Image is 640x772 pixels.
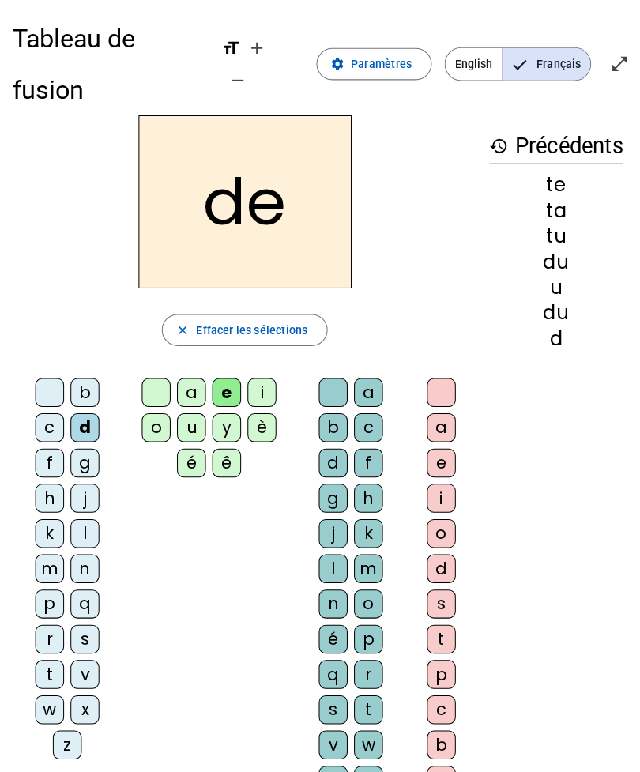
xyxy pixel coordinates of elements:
div: ê [209,442,238,471]
div: m [349,547,378,575]
div: q [70,582,98,610]
div: b [421,721,450,749]
div: v [314,721,343,749]
div: o [140,408,168,436]
div: l [314,547,343,575]
h2: de [137,114,347,284]
div: o [421,512,450,540]
div: g [70,442,98,471]
div: f [349,442,378,471]
button: Augmenter la taille de la police [238,32,269,63]
div: r [349,651,378,680]
mat-icon: add [244,38,263,57]
div: h [35,477,63,506]
span: Français [496,47,582,79]
div: c [35,408,63,436]
button: Effacer les sélections [160,310,323,341]
div: i [244,373,273,401]
div: h [349,477,378,506]
div: q [314,651,343,680]
div: a [349,373,378,401]
button: Paramètres [312,47,426,79]
div: c [421,686,450,714]
div: t [421,616,450,645]
div: l [70,512,98,540]
div: n [70,547,98,575]
div: du [483,299,615,318]
div: p [349,616,378,645]
div: d [314,442,343,471]
span: English [439,47,495,79]
div: w [35,686,63,714]
div: s [314,686,343,714]
div: n [314,582,343,610]
div: o [349,582,378,610]
div: a [421,408,450,436]
div: m [35,547,63,575]
div: u [175,408,203,436]
div: f [35,442,63,471]
div: g [314,477,343,506]
div: é [314,616,343,645]
div: p [421,651,450,680]
div: c [349,408,378,436]
div: y [209,408,238,436]
div: b [70,373,98,401]
div: t [35,651,63,680]
div: é [175,442,203,471]
h3: Précédents [483,126,615,162]
div: s [70,616,98,645]
div: b [314,408,343,436]
mat-icon: history [483,134,502,153]
div: i [421,477,450,506]
div: d [483,325,615,344]
mat-icon: settings [326,56,340,70]
div: w [349,721,378,749]
div: v [70,651,98,680]
mat-icon: close [173,318,187,333]
div: è [244,408,273,436]
div: d [421,547,450,575]
div: e [209,373,238,401]
mat-icon: remove [225,70,244,88]
div: te [483,173,615,192]
div: du [483,249,615,268]
button: Diminuer la taille de la police [219,63,250,95]
h1: Tableau de fusion [13,13,206,114]
div: e [421,442,450,471]
div: p [35,582,63,610]
div: k [35,512,63,540]
div: j [70,477,98,506]
div: d [70,408,98,436]
span: Paramètres [346,54,406,73]
mat-button-toggle-group: Language selection [439,47,583,80]
div: tu [483,224,615,243]
div: k [349,512,378,540]
div: j [314,512,343,540]
mat-icon: open_in_full [602,54,621,73]
div: x [70,686,98,714]
button: Entrer en plein écran [596,47,627,79]
mat-icon: format_size [219,38,238,57]
div: s [421,582,450,610]
div: u [483,274,615,293]
div: z [52,721,81,749]
div: ta [483,198,615,217]
div: a [175,373,203,401]
span: Effacer les sélections [194,316,303,335]
div: t [349,686,378,714]
div: r [35,616,63,645]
